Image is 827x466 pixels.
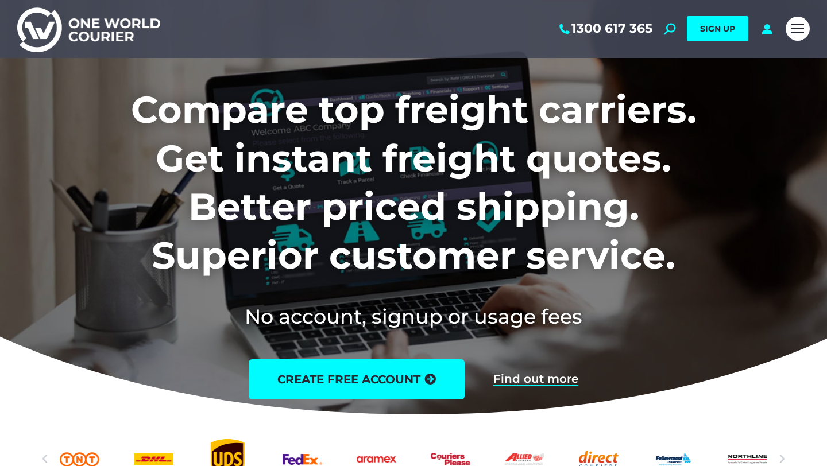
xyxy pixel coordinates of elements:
img: One World Courier [17,6,160,52]
h2: No account, signup or usage fees [55,302,772,331]
a: create free account [249,359,465,399]
a: 1300 617 365 [557,21,652,36]
a: SIGN UP [687,16,748,41]
a: Mobile menu icon [786,17,810,41]
h1: Compare top freight carriers. Get instant freight quotes. Better priced shipping. Superior custom... [55,86,772,279]
a: Find out more [493,373,578,386]
span: SIGN UP [700,24,735,34]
